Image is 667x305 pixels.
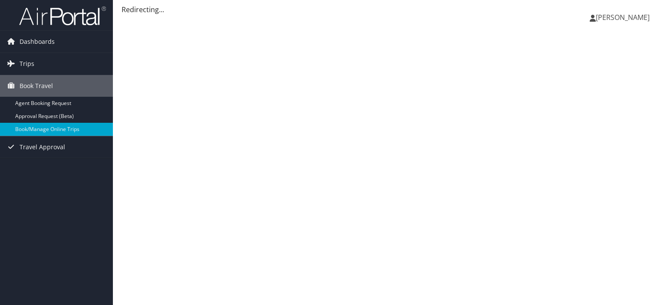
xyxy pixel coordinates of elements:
[19,6,106,26] img: airportal-logo.png
[20,53,34,75] span: Trips
[590,4,658,30] a: [PERSON_NAME]
[20,136,65,158] span: Travel Approval
[596,13,650,22] span: [PERSON_NAME]
[122,4,658,15] div: Redirecting...
[20,75,53,97] span: Book Travel
[20,31,55,52] span: Dashboards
